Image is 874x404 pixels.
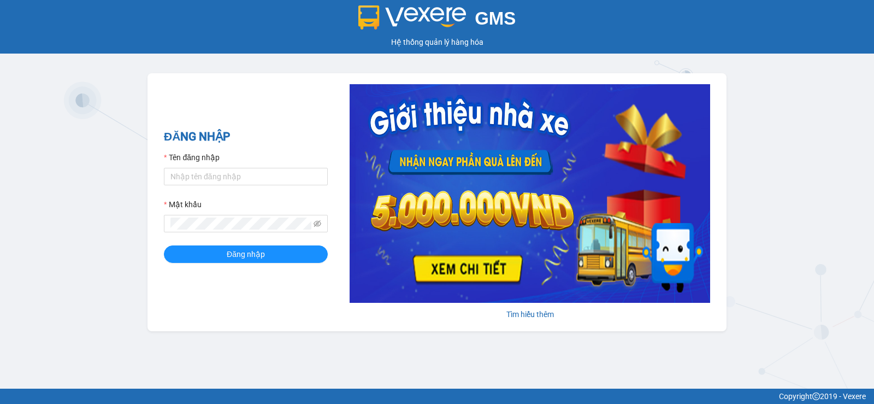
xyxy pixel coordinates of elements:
[475,8,516,28] span: GMS
[358,5,466,30] img: logo 2
[164,151,220,163] label: Tên đăng nhập
[3,36,871,48] div: Hệ thống quản lý hàng hóa
[227,248,265,260] span: Đăng nhập
[8,390,866,402] div: Copyright 2019 - Vexere
[164,128,328,146] h2: ĐĂNG NHẬP
[164,198,202,210] label: Mật khẩu
[358,16,516,25] a: GMS
[164,245,328,263] button: Đăng nhập
[164,168,328,185] input: Tên đăng nhập
[350,84,710,303] img: banner-0
[812,393,820,400] span: copyright
[350,308,710,320] div: Tìm hiểu thêm
[170,218,311,230] input: Mật khẩu
[314,220,321,227] span: eye-invisible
